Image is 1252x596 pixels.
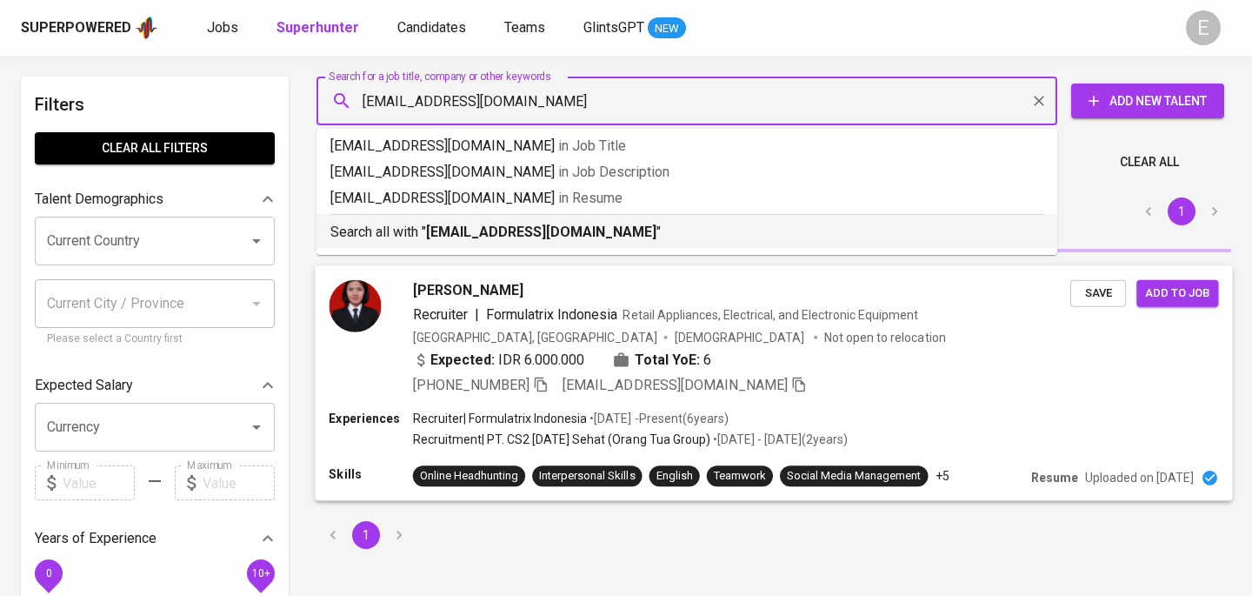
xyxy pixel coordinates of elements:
[1132,198,1231,225] nav: pagination navigation
[21,18,131,38] div: Superpowered
[787,468,921,485] div: Social Media Management
[413,305,468,322] span: Recruiter
[47,331,263,348] p: Please select a Country first
[1113,146,1186,178] button: Clear All
[316,266,1231,500] a: [PERSON_NAME]Recruiter|Formulatrix IndonesiaRetail Appliances, Electrical, and Electronic Equipme...
[330,188,1043,209] p: [EMAIL_ADDRESS][DOMAIN_NAME]
[1085,90,1210,112] span: Add New Talent
[251,567,270,579] span: 10+
[623,307,918,321] span: Retail Appliances, Electrical, and Electronic Equipment
[635,349,700,370] b: Total YoE:
[539,468,635,485] div: Interpersonal Skills
[413,279,523,300] span: [PERSON_NAME]
[583,19,644,36] span: GlintsGPT
[1168,198,1195,225] button: page 1
[558,137,626,154] span: in Job Title
[1070,279,1126,306] button: Save
[1079,283,1117,303] span: Save
[244,229,269,253] button: Open
[583,17,686,39] a: GlintsGPT NEW
[330,136,1043,157] p: [EMAIL_ADDRESS][DOMAIN_NAME]
[558,164,669,180] span: in Job Description
[563,376,788,392] span: [EMAIL_ADDRESS][DOMAIN_NAME]
[504,19,545,36] span: Teams
[35,528,156,549] p: Years of Experience
[936,467,949,485] p: +5
[203,465,275,500] input: Value
[1145,283,1209,303] span: Add to job
[244,415,269,439] button: Open
[413,328,657,345] div: [GEOGRAPHIC_DATA], [GEOGRAPHIC_DATA]
[49,137,261,159] span: Clear All filters
[329,279,381,331] img: 02914e05059a3d90bf5487af30636b12.jpg
[558,190,623,206] span: in Resume
[420,468,518,485] div: Online Headhunting
[486,305,617,322] span: Formulatrix Indonesia
[352,521,380,549] button: page 1
[475,304,479,325] span: |
[413,431,710,448] p: Recruitment | PT. CS2 [DATE] Sehat (Orang Tua Group)
[430,349,495,370] b: Expected:
[675,328,807,345] span: [DEMOGRAPHIC_DATA]
[426,224,656,240] b: [EMAIL_ADDRESS][DOMAIN_NAME]
[504,17,549,39] a: Teams
[1031,469,1078,486] p: Resume
[397,17,469,39] a: Candidates
[21,15,158,41] a: Superpoweredapp logo
[656,468,693,485] div: English
[1136,279,1218,306] button: Add to job
[316,521,416,549] nav: pagination navigation
[135,15,158,41] img: app logo
[330,162,1043,183] p: [EMAIL_ADDRESS][DOMAIN_NAME]
[276,19,359,36] b: Superhunter
[207,17,242,39] a: Jobs
[413,410,588,427] p: Recruiter | Formulatrix Indonesia
[35,368,275,403] div: Expected Salary
[1120,151,1179,173] span: Clear All
[413,349,585,370] div: IDR 6.000.000
[35,132,275,164] button: Clear All filters
[1186,10,1221,45] div: E
[45,567,51,579] span: 0
[35,375,133,396] p: Expected Salary
[276,17,363,39] a: Superhunter
[714,468,766,485] div: Teamwork
[1071,84,1224,118] button: Add New Talent
[35,189,163,210] p: Talent Demographics
[63,465,135,500] input: Value
[330,222,1043,243] p: Search all with " "
[35,90,275,118] h6: Filters
[1085,469,1194,486] p: Uploaded on [DATE]
[587,410,728,427] p: • [DATE] - Present ( 6 years )
[648,20,686,37] span: NEW
[329,410,412,427] p: Experiences
[397,19,466,36] span: Candidates
[824,328,945,345] p: Not open to relocation
[413,376,529,392] span: [PHONE_NUMBER]
[1027,89,1051,113] button: Clear
[35,182,275,217] div: Talent Demographics
[710,431,848,448] p: • [DATE] - [DATE] ( 2 years )
[703,349,711,370] span: 6
[35,521,275,556] div: Years of Experience
[207,19,238,36] span: Jobs
[329,465,412,483] p: Skills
